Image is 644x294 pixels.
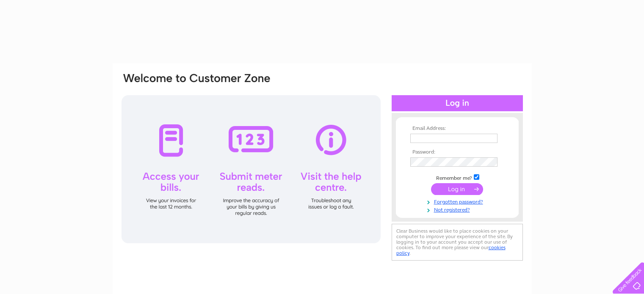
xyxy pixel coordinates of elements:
th: Email Address: [408,126,506,132]
a: Forgotten password? [410,197,506,205]
a: Not registered? [410,205,506,213]
a: cookies policy [396,245,506,256]
th: Password: [408,149,506,155]
td: Remember me? [408,173,506,181]
input: Submit [431,183,483,195]
div: Clear Business would like to place cookies on your computer to improve your experience of the sit... [392,224,523,261]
